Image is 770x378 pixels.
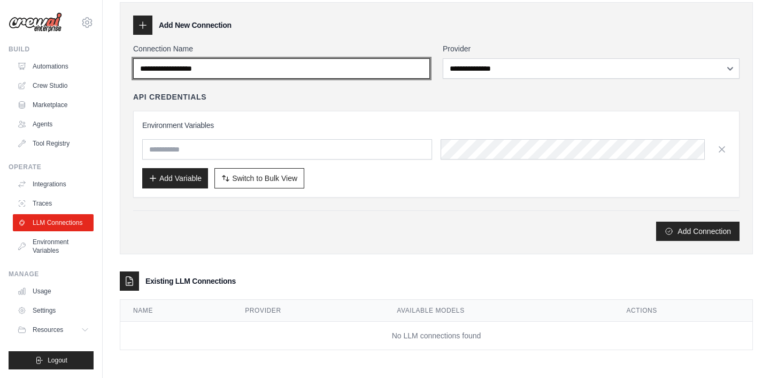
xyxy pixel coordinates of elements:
[13,283,94,300] a: Usage
[13,195,94,212] a: Traces
[13,176,94,193] a: Integrations
[384,300,613,322] th: Available Models
[142,120,730,131] h3: Environment Variables
[13,135,94,152] a: Tool Registry
[33,326,63,334] span: Resources
[133,92,206,102] h4: API Credentials
[656,222,740,241] button: Add Connection
[9,163,94,171] div: Operate
[13,77,94,94] a: Crew Studio
[613,300,752,322] th: Actions
[159,20,232,31] h3: Add New Connection
[142,168,208,188] button: Add Variable
[13,96,94,114] a: Marketplace
[9,351,94,369] button: Logout
[48,356,67,365] span: Logout
[133,43,430,54] label: Connection Name
[13,233,94,259] a: Environment Variables
[443,43,740,54] label: Provider
[120,300,232,322] th: Name
[232,300,384,322] th: Provider
[13,58,94,75] a: Automations
[145,276,236,286] h3: Existing LLM Connections
[214,168,304,188] button: Switch to Bulk View
[9,270,94,278] div: Manage
[9,45,94,54] div: Build
[232,173,297,184] span: Switch to Bulk View
[120,322,752,350] td: No LLM connections found
[13,302,94,319] a: Settings
[9,12,62,33] img: Logo
[13,321,94,338] button: Resources
[13,214,94,231] a: LLM Connections
[13,116,94,133] a: Agents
